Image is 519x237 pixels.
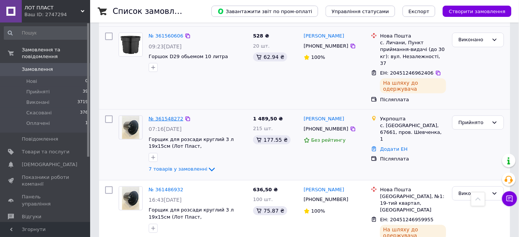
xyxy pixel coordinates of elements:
[304,186,344,193] a: [PERSON_NAME]
[253,116,283,121] span: 1 489,50 ₴
[253,43,270,49] span: 20 шт.
[149,166,207,172] span: 7 товарів у замовленні
[380,217,433,222] span: ЕН: 20451246959955
[449,9,505,14] span: Створити замовлення
[459,36,489,44] div: Виконано
[302,124,350,134] div: [PHONE_NUMBER]
[26,88,50,95] span: Прийняті
[253,196,273,202] span: 100 шт.
[26,99,50,106] span: Виконані
[380,186,446,193] div: Нова Пошта
[380,96,446,103] div: Післяплата
[380,122,446,143] div: с. [GEOGRAPHIC_DATA], 67661, пров. Шевченка, 1
[380,146,407,152] a: Додати ЕН
[380,156,446,162] div: Післяплата
[253,126,273,131] span: 215 шт.
[302,41,350,51] div: [PHONE_NUMBER]
[119,115,143,139] a: Фото товару
[149,166,216,172] a: 7 товарів у замовленні
[311,208,325,214] span: 100%
[24,11,90,18] div: Ваш ID: 2747294
[22,66,53,73] span: Замовлення
[380,39,446,67] div: с. Личани, Пункт приймання-видачі (до 30 кг): вул. Незалежності, 37
[403,6,436,17] button: Експорт
[80,109,88,116] span: 376
[149,136,234,156] a: Горщик для розсади круглий 3 л 19х15см (Лот Пласт, [GEOGRAPHIC_DATA]) чорний
[380,115,446,122] div: Укрпошта
[459,119,489,127] div: Прийнято
[443,6,511,17] button: Створити замовлення
[85,78,88,85] span: 0
[22,213,41,220] span: Відгуки
[22,161,77,168] span: [DEMOGRAPHIC_DATA]
[122,116,140,139] img: Фото товару
[380,78,446,93] div: На шляху до одержувача
[380,33,446,39] div: Нова Пошта
[4,26,89,40] input: Пошук
[311,54,325,60] span: 100%
[380,70,433,76] span: ЕН: 20451246962406
[149,43,182,49] span: 09:23[DATE]
[326,6,395,17] button: Управління статусами
[113,7,189,16] h1: Список замовлень
[119,186,143,210] a: Фото товару
[22,136,58,142] span: Повідомлення
[26,109,52,116] span: Скасовані
[149,54,228,59] a: Горшок D29 обьемом 10 литра
[24,4,81,11] span: ЛОТ ПЛАСТ
[149,126,182,132] span: 07:16[DATE]
[253,187,278,192] span: 636,50 ₴
[83,88,88,95] span: 39
[26,78,37,85] span: Нові
[22,46,90,60] span: Замовлення та повідомлення
[409,9,430,14] span: Експорт
[217,8,312,15] span: Завантажити звіт по пром-оплаті
[149,207,234,226] a: Горщик для розсади круглий 3 л 19х15см (Лот Пласт, [GEOGRAPHIC_DATA]) чорний
[332,9,389,14] span: Управління статусами
[22,148,69,155] span: Товари та послуги
[149,187,183,192] a: № 361486932
[380,193,446,214] div: [GEOGRAPHIC_DATA], №1: 19-тий квартал, [GEOGRAPHIC_DATA]
[253,52,287,61] div: 62.94 ₴
[26,120,50,127] span: Оплачені
[311,137,346,143] span: Без рейтингу
[119,33,142,56] img: Фото товару
[119,33,143,57] a: Фото товару
[253,135,291,144] div: 177.55 ₴
[149,33,183,39] a: № 361560606
[22,193,69,207] span: Панель управління
[435,8,511,14] a: Створити замовлення
[253,206,287,215] div: 75.87 ₴
[211,6,318,17] button: Завантажити звіт по пром-оплаті
[149,116,183,121] a: № 361548272
[302,195,350,204] div: [PHONE_NUMBER]
[22,174,69,187] span: Показники роботи компанії
[149,197,182,203] span: 16:43[DATE]
[304,33,344,40] a: [PERSON_NAME]
[459,190,489,198] div: Виконано
[77,99,88,106] span: 3719
[122,187,140,210] img: Фото товару
[304,115,344,123] a: [PERSON_NAME]
[85,120,88,127] span: 1
[502,191,517,206] button: Чат з покупцем
[253,33,269,39] span: 528 ₴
